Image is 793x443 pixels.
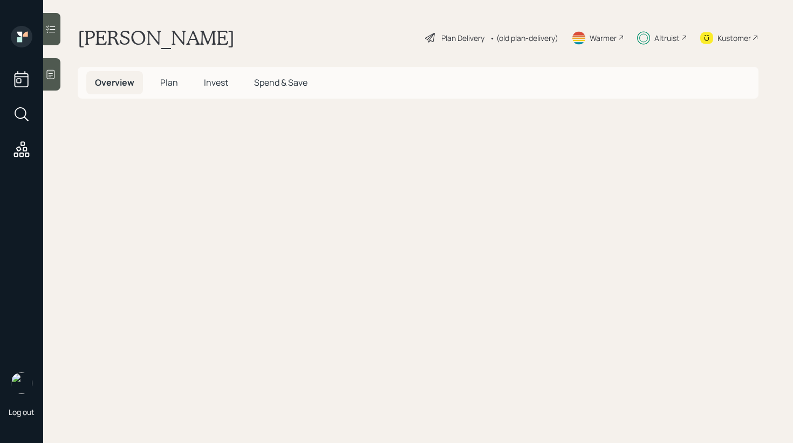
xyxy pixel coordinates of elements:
span: Plan [160,77,178,88]
h1: [PERSON_NAME] [78,26,235,50]
img: retirable_logo.png [11,372,32,394]
span: Overview [95,77,134,88]
span: Spend & Save [254,77,307,88]
span: Invest [204,77,228,88]
div: Kustomer [717,32,751,44]
div: Altruist [654,32,680,44]
div: • (old plan-delivery) [490,32,558,44]
div: Warmer [590,32,617,44]
div: Plan Delivery [441,32,484,44]
div: Log out [9,407,35,417]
